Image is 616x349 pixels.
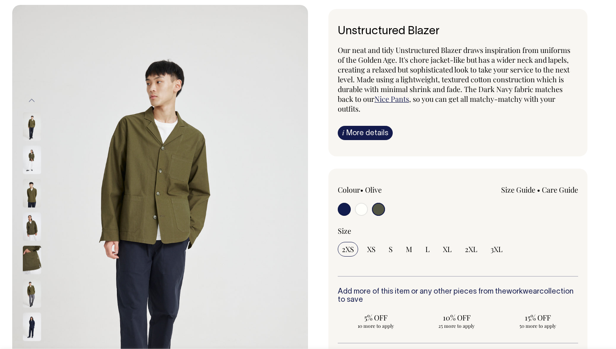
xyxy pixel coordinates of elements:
span: , so you can get all matchy-matchy with your outfits. [338,94,555,114]
input: 2XL [461,242,482,257]
a: iMore details [338,126,393,140]
span: i [342,128,344,137]
img: olive [23,246,41,274]
span: S [389,244,393,254]
span: 10% OFF [423,313,491,323]
img: dark-navy [23,313,41,341]
input: XS [363,242,380,257]
a: Size Guide [501,185,535,195]
button: Previous [26,92,38,110]
img: olive [23,146,41,174]
input: 15% OFF 50 more to apply [499,310,576,331]
span: L [425,244,430,254]
img: olive [23,112,41,141]
a: Nice Pants [374,94,409,104]
input: S [385,242,397,257]
span: 25 more to apply [423,323,491,329]
img: olive [23,279,41,308]
span: 5% OFF [342,313,410,323]
span: XL [443,244,452,254]
span: • [537,185,540,195]
span: 15% OFF [504,313,572,323]
input: L [421,242,434,257]
a: Care Guide [542,185,578,195]
input: 10% OFF 25 more to apply [419,310,495,331]
img: olive [23,179,41,208]
span: 2XL [465,244,477,254]
span: Our neat and tidy Unstructured Blazer draws inspiration from uniforms of the Golden Age. It's cho... [338,45,570,104]
div: Colour [338,185,434,195]
span: 2XS [342,244,354,254]
span: • [360,185,363,195]
span: 10 more to apply [342,323,410,329]
input: 3XL [486,242,507,257]
input: 5% OFF 10 more to apply [338,310,414,331]
input: 2XS [338,242,358,257]
div: Size [338,226,578,236]
span: M [406,244,412,254]
input: M [402,242,416,257]
span: XS [367,244,376,254]
span: 3XL [491,244,503,254]
span: 50 more to apply [504,323,572,329]
h6: Unstructured Blazer [338,25,578,38]
img: olive [23,213,41,241]
h6: Add more of this item or any other pieces from the collection to save [338,288,578,304]
label: Olive [365,185,382,195]
input: XL [439,242,456,257]
a: workwear [506,288,539,295]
